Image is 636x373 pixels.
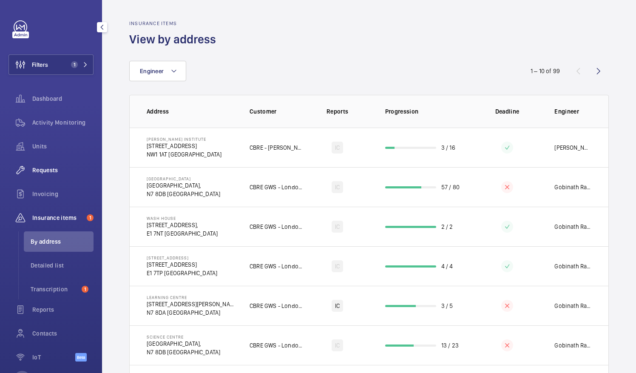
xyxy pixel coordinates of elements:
[147,216,218,221] p: Wash House
[32,329,94,338] span: Contacts
[9,54,94,75] button: Filters1
[129,31,221,47] h1: View by address
[250,341,304,350] p: CBRE GWS - London Met Uni
[250,143,304,152] p: CBRE - [PERSON_NAME]
[75,353,87,362] span: Beta
[480,107,535,116] p: Deadline
[147,229,218,238] p: E1 7NT [GEOGRAPHIC_DATA]
[32,94,94,103] span: Dashboard
[147,176,220,181] p: [GEOGRAPHIC_DATA]
[147,107,236,116] p: Address
[147,308,236,317] p: N7 8DA [GEOGRAPHIC_DATA]
[32,60,48,69] span: Filters
[147,150,222,159] p: NW1 1AT [GEOGRAPHIC_DATA]
[32,305,94,314] span: Reports
[147,181,220,190] p: [GEOGRAPHIC_DATA],
[82,286,88,293] span: 1
[250,222,304,231] p: CBRE GWS - London Met Uni
[554,341,591,350] p: Gobinath Rattinam
[441,143,455,152] p: 3 / 16
[129,20,221,26] h2: Insurance items
[385,107,474,116] p: Progression
[31,285,78,293] span: Transcription
[554,302,591,310] p: Gobinath Rattinam
[147,300,236,308] p: [STREET_ADDRESS][PERSON_NAME]
[441,222,453,231] p: 2 / 2
[71,61,78,68] span: 1
[332,339,343,351] div: IC
[147,334,220,339] p: Science Centre
[129,61,186,81] button: Engineer
[531,67,560,75] div: 1 – 10 of 99
[147,190,220,198] p: N7 8DB [GEOGRAPHIC_DATA]
[140,68,164,74] span: Engineer
[441,183,460,191] p: 57 / 80
[250,302,304,310] p: CBRE GWS - London Met Uni
[147,295,236,300] p: Learning Centre
[332,260,343,272] div: IC
[554,183,591,191] p: Gobinath Rattinam
[250,183,304,191] p: CBRE GWS - London Met Uni
[31,261,94,270] span: Detailed list
[32,190,94,198] span: Invoicing
[250,107,304,116] p: Customer
[332,181,343,193] div: IC
[147,221,218,229] p: [STREET_ADDRESS],
[441,262,453,270] p: 4 / 4
[441,341,459,350] p: 13 / 23
[147,137,222,142] p: [PERSON_NAME] Institute
[32,118,94,127] span: Activity Monitoring
[32,353,75,362] span: IoT
[147,142,222,150] p: [STREET_ADDRESS]
[309,107,366,116] p: Reports
[87,214,94,221] span: 1
[147,269,217,277] p: E1 7TP [GEOGRAPHIC_DATA]
[31,237,94,246] span: By address
[554,222,591,231] p: Gobinath Rattinam
[554,262,591,270] p: Gobinath Rattinam
[32,166,94,174] span: Requests
[147,255,217,260] p: [STREET_ADDRESS]
[32,214,83,222] span: Insurance items
[147,260,217,269] p: [STREET_ADDRESS]
[32,142,94,151] span: Units
[332,221,343,233] div: IC
[332,142,343,154] div: IC
[554,143,591,152] p: [PERSON_NAME]
[147,339,220,348] p: [GEOGRAPHIC_DATA],
[441,302,453,310] p: 3 / 5
[147,348,220,356] p: N7 8DB [GEOGRAPHIC_DATA]
[332,300,343,312] div: IC
[250,262,304,270] p: CBRE GWS - London Met Uni
[554,107,591,116] p: Engineer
